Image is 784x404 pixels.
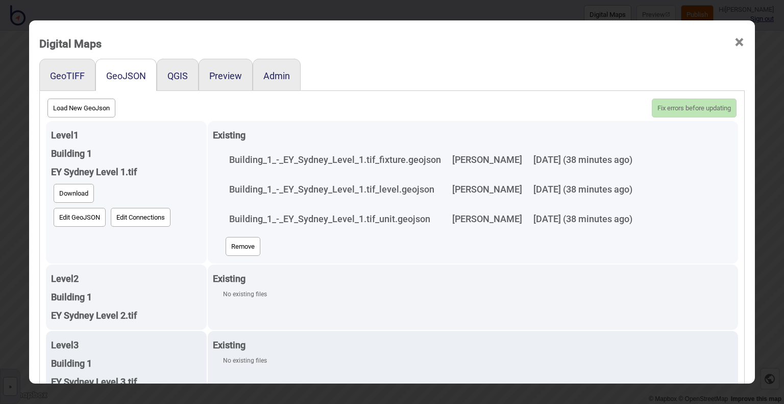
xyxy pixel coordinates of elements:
[54,208,106,227] button: Edit GeoJSON
[106,70,146,81] button: GeoJSON
[51,336,202,354] div: Level 3
[51,288,202,306] div: Building 1
[224,146,446,174] td: Building_1_-_EY_Sydney_Level_1.tif_fixture.geojson
[213,130,246,140] strong: Existing
[734,26,745,59] span: ×
[51,354,202,373] div: Building 1
[39,33,102,55] div: Digital Maps
[213,273,246,284] strong: Existing
[167,70,188,81] button: QGIS
[51,270,202,288] div: Level 2
[51,373,202,391] div: EY Sydney Level 3.tif
[447,205,527,233] td: [PERSON_NAME]
[226,237,260,256] button: Remove
[213,340,246,350] strong: Existing
[47,99,115,117] button: Load New GeoJson
[54,184,94,203] button: Download
[224,205,446,233] td: Building_1_-_EY_Sydney_Level_1.tif_unit.geojson
[108,205,173,229] a: Edit Connections
[652,99,737,117] button: Fix errors before updating
[528,205,638,233] td: [DATE] (38 minutes ago)
[223,354,733,367] div: No existing files
[51,145,202,163] div: Building 1
[224,175,446,204] td: Building_1_-_EY_Sydney_Level_1.tif_level.geojson
[223,288,733,300] div: No existing files
[209,70,242,81] button: Preview
[447,175,527,204] td: [PERSON_NAME]
[51,306,202,325] div: EY Sydney Level 2.tif
[50,70,85,81] button: GeoTIFF
[51,163,202,181] div: EY Sydney Level 1.tif
[51,126,202,145] div: Level 1
[263,70,290,81] button: Admin
[528,146,638,174] td: [DATE] (38 minutes ago)
[447,146,527,174] td: [PERSON_NAME]
[528,175,638,204] td: [DATE] (38 minutes ago)
[111,208,170,227] button: Edit Connections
